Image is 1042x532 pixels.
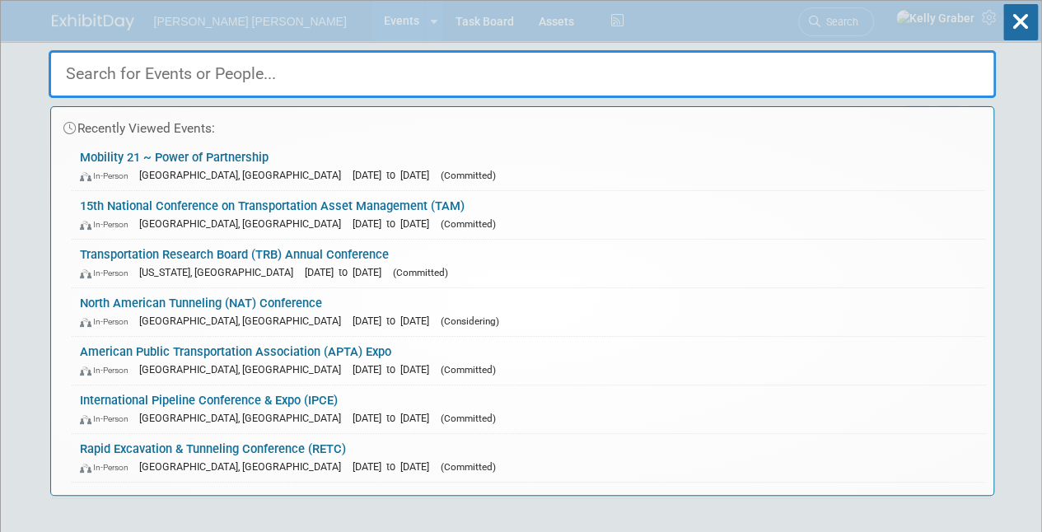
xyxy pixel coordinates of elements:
[72,142,985,190] a: Mobility 21 ~ Power of Partnership In-Person [GEOGRAPHIC_DATA], [GEOGRAPHIC_DATA] [DATE] to [DATE...
[393,267,448,278] span: (Committed)
[353,169,437,181] span: [DATE] to [DATE]
[353,217,437,230] span: [DATE] to [DATE]
[80,219,136,230] span: In-Person
[139,460,349,473] span: [GEOGRAPHIC_DATA], [GEOGRAPHIC_DATA]
[59,107,985,142] div: Recently Viewed Events:
[139,169,349,181] span: [GEOGRAPHIC_DATA], [GEOGRAPHIC_DATA]
[80,316,136,327] span: In-Person
[80,413,136,424] span: In-Person
[353,460,437,473] span: [DATE] to [DATE]
[72,240,985,287] a: Transportation Research Board (TRB) Annual Conference In-Person [US_STATE], [GEOGRAPHIC_DATA] [DA...
[139,315,349,327] span: [GEOGRAPHIC_DATA], [GEOGRAPHIC_DATA]
[72,385,985,433] a: International Pipeline Conference & Expo (IPCE) In-Person [GEOGRAPHIC_DATA], [GEOGRAPHIC_DATA] [D...
[49,50,996,98] input: Search for Events or People...
[72,337,985,385] a: American Public Transportation Association (APTA) Expo In-Person [GEOGRAPHIC_DATA], [GEOGRAPHIC_D...
[441,315,499,327] span: (Considering)
[80,268,136,278] span: In-Person
[441,170,496,181] span: (Committed)
[139,217,349,230] span: [GEOGRAPHIC_DATA], [GEOGRAPHIC_DATA]
[353,412,437,424] span: [DATE] to [DATE]
[441,364,496,376] span: (Committed)
[305,266,390,278] span: [DATE] to [DATE]
[80,462,136,473] span: In-Person
[353,363,437,376] span: [DATE] to [DATE]
[139,266,301,278] span: [US_STATE], [GEOGRAPHIC_DATA]
[80,365,136,376] span: In-Person
[441,461,496,473] span: (Committed)
[353,315,437,327] span: [DATE] to [DATE]
[139,363,349,376] span: [GEOGRAPHIC_DATA], [GEOGRAPHIC_DATA]
[72,288,985,336] a: North American Tunneling (NAT) Conference In-Person [GEOGRAPHIC_DATA], [GEOGRAPHIC_DATA] [DATE] t...
[441,218,496,230] span: (Committed)
[80,170,136,181] span: In-Person
[139,412,349,424] span: [GEOGRAPHIC_DATA], [GEOGRAPHIC_DATA]
[72,434,985,482] a: Rapid Excavation & Tunneling Conference (RETC) In-Person [GEOGRAPHIC_DATA], [GEOGRAPHIC_DATA] [DA...
[72,191,985,239] a: 15th National Conference on Transportation Asset Management (TAM) In-Person [GEOGRAPHIC_DATA], [G...
[441,413,496,424] span: (Committed)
